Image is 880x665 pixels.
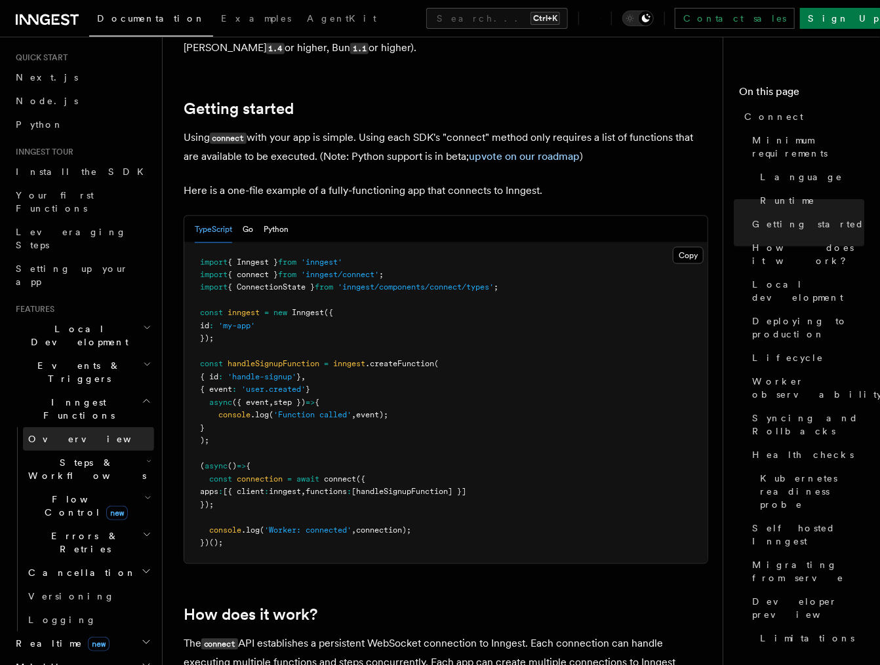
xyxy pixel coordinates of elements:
span: , [351,411,356,420]
a: Worker observability [747,370,864,406]
span: inngest [333,360,365,369]
span: await [296,475,319,484]
button: Events & Triggers [10,354,154,390]
span: new [273,309,287,318]
span: ({ [324,309,333,318]
span: async [205,462,228,471]
span: : [218,487,223,497]
span: from [278,257,296,267]
span: Health checks [752,448,854,461]
a: Install the SDK [10,160,154,183]
span: Examples [221,13,291,24]
a: How does it work? [747,236,864,273]
span: }); [200,501,214,510]
span: How does it work? [752,241,864,267]
span: { event [200,385,232,394]
a: Python [10,113,154,136]
a: Self hosted Inngest [747,516,864,553]
span: new [88,637,110,651]
a: Health checks [747,443,864,466]
span: , [301,373,306,382]
button: Cancellation [23,561,154,584]
a: Runtime [755,189,864,212]
button: TypeScript [195,216,232,243]
a: Logging [23,608,154,632]
span: apps [200,487,218,497]
span: Documentation [97,13,205,24]
span: { ConnectionState } [228,283,315,292]
span: Flow Control [23,493,144,519]
span: Versioning [28,591,115,601]
span: .log [241,526,260,535]
span: .log [250,411,269,420]
span: Steps & Workflows [23,456,146,482]
span: Language [760,170,843,183]
span: { [246,462,250,471]
a: How does it work? [184,606,317,624]
span: Minimum requirements [752,134,864,160]
span: new [106,506,128,520]
button: Local Development [10,317,154,354]
span: from [315,283,333,292]
div: Inngest Functions [10,427,154,632]
span: Local development [752,278,864,304]
a: upvote on our roadmap [469,150,580,162]
span: { connect } [228,271,278,280]
span: Syncing and Rollbacks [752,411,864,438]
span: .createFunction [365,360,434,369]
span: Events & Triggers [10,359,143,385]
span: } [200,424,205,433]
button: Search...Ctrl+K [426,8,568,29]
code: connect [201,639,238,650]
button: Flow Controlnew [23,487,154,524]
span: ({ event [232,398,269,408]
span: 'inngest/components/connect/types' [338,283,494,292]
span: , [351,526,356,535]
a: Node.js [10,89,154,113]
span: => [306,398,315,408]
span: connect [324,475,356,484]
span: async [209,398,232,408]
button: Errors & Retries [23,524,154,561]
a: Contact sales [675,8,795,29]
span: Python [16,119,64,130]
span: Limitations [760,632,854,645]
a: Versioning [23,584,154,608]
span: [handleSignupFunction] }] [351,487,466,497]
span: inngest [228,309,260,318]
span: Overview [28,434,163,444]
span: 'inngest' [301,257,342,267]
span: { [315,398,319,408]
span: Leveraging Steps [16,227,127,250]
span: } [296,373,301,382]
span: Lifecycle [752,351,824,364]
span: const [200,360,223,369]
span: ( [269,411,273,420]
span: connection [237,475,283,484]
span: = [287,475,292,484]
span: , [301,487,306,497]
a: Migrating from serve [747,553,864,590]
span: { Inngest } [228,257,278,267]
span: Setting up your app [16,263,129,287]
a: Overview [23,427,154,451]
span: connection); [356,526,411,535]
span: : [218,373,223,382]
span: } [306,385,310,394]
span: import [200,271,228,280]
span: 'Function called' [273,411,351,420]
span: = [324,360,329,369]
span: const [209,475,232,484]
span: import [200,257,228,267]
a: Getting started [184,100,294,118]
button: Python [264,216,289,243]
span: }); [200,334,214,343]
span: Runtime [760,194,815,207]
span: ({ [356,475,365,484]
span: [{ client [223,487,264,497]
p: If using TypeScript, your runtime must support built-in WebSocket support (Node or higher, [PERSO... [184,20,708,58]
a: Examples [213,4,299,35]
span: () [228,462,237,471]
a: Next.js [10,66,154,89]
span: event); [356,411,388,420]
